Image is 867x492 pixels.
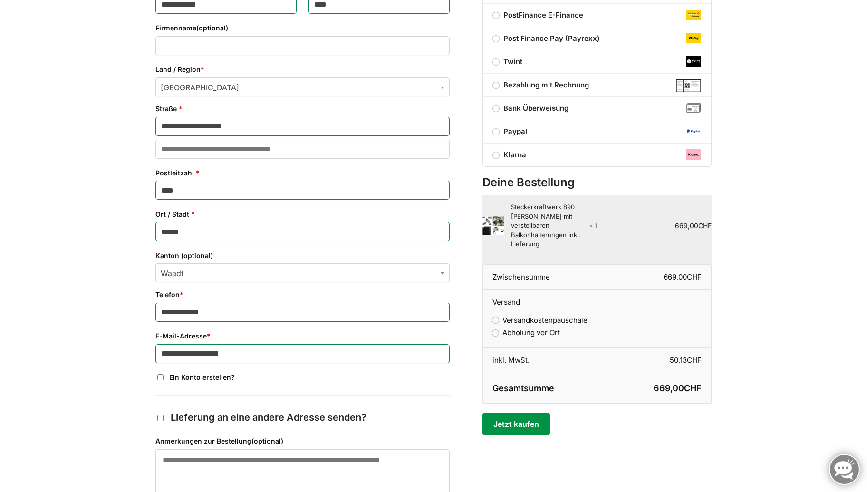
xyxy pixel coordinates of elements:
img: post-finance-e-finance [686,10,701,19]
span: Land / Region [155,77,450,96]
span: (optional) [181,251,213,260]
bdi: 669,00 [654,383,702,393]
span: Schweiz [156,78,449,97]
img: post-finance-pay [686,33,701,43]
img: 860 Watt Komplett mit Balkonhalterung [482,216,504,235]
th: Gesamtsumme [482,373,597,404]
label: Postleitzahl [155,168,450,178]
span: Kanton [155,263,450,282]
label: E-Mail-Adresse [155,331,450,341]
label: Bank Überweisung [483,103,711,114]
bdi: 669,00 [664,272,702,281]
strong: × 1 [589,222,597,230]
img: klarna [686,149,701,159]
label: Firmenname [155,23,450,33]
label: Kanton [155,251,450,261]
th: inkl. MwSt. [482,348,597,374]
input: Ein Konto erstellen? [157,374,164,380]
h3: Deine Bestellung [482,174,712,191]
span: Lieferung an eine andere Adresse senden? [171,412,366,423]
span: (optional) [196,24,228,32]
img: Bezahlung mit Rechnung [676,79,701,92]
span: Ein Konto erstellen? [169,373,235,381]
input: Lieferung an eine andere Adresse senden? [157,415,164,421]
label: Telefon [155,289,450,300]
div: Steckerkraftwerk 890 [PERSON_NAME] mit verstellbaren Balkonhalterungen inkl. Lieferung [511,203,597,249]
label: Anmerkungen zur Bestellung [155,436,450,446]
label: Paypal [483,126,711,137]
label: PostFinance E-Finance [483,10,711,21]
span: Waadt [156,264,449,283]
label: Abholung vor Ort [492,328,560,337]
bdi: 669,00 [675,222,712,230]
span: CHF [687,356,702,365]
span: CHF [684,383,702,393]
span: CHF [698,222,712,230]
label: Klarna [483,149,711,161]
img: bank-transfer [686,103,701,113]
span: (optional) [251,437,283,445]
span: CHF [687,272,702,281]
label: Ort / Stadt [155,209,450,220]
label: Post Finance Pay (Payrexx) [483,33,711,44]
label: Twint [483,56,711,68]
label: Versandkostenpauschale [492,316,588,325]
th: Versand [482,290,712,308]
img: paypal [686,126,701,136]
img: twint [686,56,701,66]
label: Straße [155,104,450,114]
label: Land / Region [155,64,450,75]
th: Zwischensumme [482,264,597,290]
button: Jetzt kaufen [482,413,549,435]
label: Bezahlung mit Rechnung [483,79,711,91]
bdi: 50,13 [670,356,702,365]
